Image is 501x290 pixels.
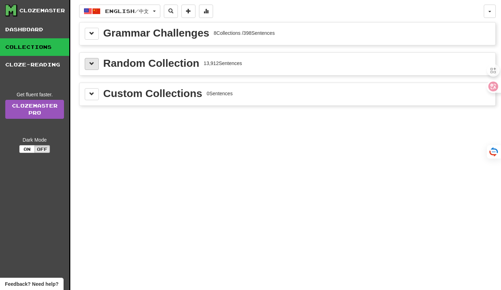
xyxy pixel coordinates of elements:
button: Add sentence to collection [181,5,195,18]
div: 13,912 Sentences [204,60,242,67]
div: Random Collection [103,58,199,69]
div: Clozemaster [19,7,65,14]
div: 0 Sentences [207,90,233,97]
a: ClozemasterPro [5,100,64,119]
button: On [19,145,35,153]
button: English/中文 [79,5,160,18]
span: Open feedback widget [5,281,58,288]
div: Grammar Challenges [103,28,210,38]
button: Search sentences [164,5,178,18]
div: 8 Collections / 398 Sentences [214,30,275,37]
div: Custom Collections [103,88,203,99]
span: English / 中文 [105,8,149,14]
button: More stats [199,5,213,18]
div: Get fluent faster. [5,91,64,98]
div: Dark Mode [5,136,64,143]
button: Off [34,145,50,153]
